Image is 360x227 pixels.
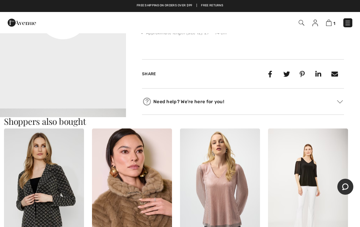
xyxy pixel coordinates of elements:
span: Share [142,72,156,76]
a: Free shipping on orders over $99 [137,3,192,8]
span: 1 [333,21,335,26]
img: Menu [344,20,351,26]
h3: Shoppers also bought [4,117,356,126]
img: Arrow2.svg [337,100,343,104]
img: My Info [312,20,318,26]
img: Shopping Bag [326,20,332,26]
a: Free Returns [201,3,223,8]
a: 1 [326,19,335,27]
div: Need help? We're here for you! [142,97,344,107]
iframe: Opens a widget where you can chat to one of our agents [337,179,353,195]
img: Search [299,20,304,26]
span: | [196,3,197,8]
img: 1ère Avenue [8,16,36,29]
a: 1ère Avenue [8,19,36,25]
